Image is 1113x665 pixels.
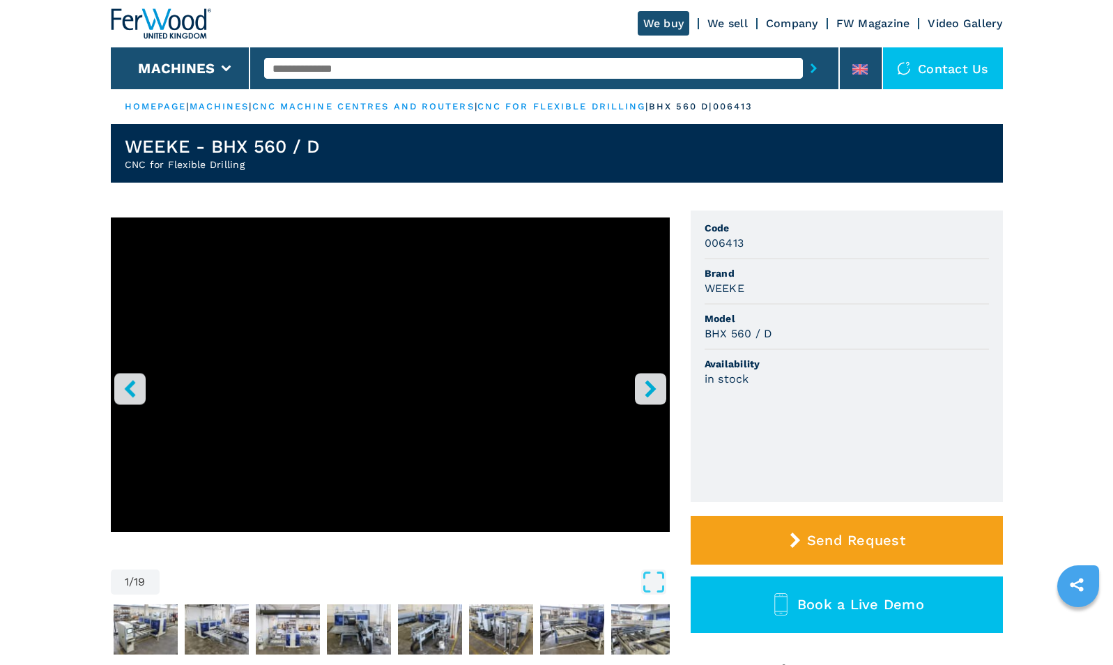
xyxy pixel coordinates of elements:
[540,604,604,655] img: 4952e92d899f3d2acbd11fda6a181599
[475,101,477,112] span: |
[705,235,744,251] h3: 006413
[638,11,690,36] a: We buy
[928,17,1002,30] a: Video Gallery
[635,373,666,404] button: right-button
[327,604,391,655] img: 32076b2b1a652e22eff57fa63aae8129
[125,576,129,588] span: 1
[883,47,1003,89] div: Contact us
[705,357,989,371] span: Availability
[111,8,211,39] img: Ferwood
[707,17,748,30] a: We sell
[398,604,462,655] img: 0cfc569706f4203783ef7e20e55781f0
[897,61,911,75] img: Contact us
[111,217,670,556] div: Go to Slide 1
[111,602,181,657] button: Go to Slide 2
[705,221,989,235] span: Code
[111,217,670,532] iframe: Automatic Drilling And Inserting Machines in action - WEEKE BHX 560 / D - Ferwoodgroup
[324,602,394,657] button: Go to Slide 5
[252,101,475,112] a: cnc machine centres and routers
[611,604,675,655] img: 0f6b5e9848e984c05b58a50e6b989681
[691,516,1003,565] button: Send Request
[705,312,989,326] span: Model
[836,17,910,30] a: FW Magazine
[691,576,1003,633] button: Book a Live Demo
[705,280,744,296] h3: WEEKE
[256,604,320,655] img: 9e24276914780109d7fa05acc047bca1
[713,100,753,113] p: 006413
[705,326,773,342] h3: BHX 560 / D
[182,602,252,657] button: Go to Slide 3
[797,596,924,613] span: Book a Live Demo
[125,101,187,112] a: HOMEPAGE
[186,101,189,112] span: |
[705,371,749,387] h3: in stock
[114,373,146,404] button: left-button
[395,602,465,657] button: Go to Slide 6
[111,602,670,657] nav: Thumbnail Navigation
[469,604,533,655] img: 9e62e06e155daf04e1f4e417ba485357
[1054,602,1103,655] iframe: Chat
[649,100,713,113] p: bhx 560 d |
[185,604,249,655] img: a3810093812663787af5362cae25c805
[114,604,178,655] img: 7257160ab5a9ea14e9d46f5f4e5449f8
[766,17,818,30] a: Company
[138,60,215,77] button: Machines
[608,602,678,657] button: Go to Slide 9
[705,266,989,280] span: Brand
[466,602,536,657] button: Go to Slide 7
[163,570,666,595] button: Open Fullscreen
[645,101,648,112] span: |
[125,135,321,158] h1: WEEKE - BHX 560 / D
[190,101,250,112] a: machines
[803,52,824,84] button: submit-button
[134,576,146,588] span: 19
[537,602,607,657] button: Go to Slide 8
[125,158,321,171] h2: CNC for Flexible Drilling
[249,101,252,112] span: |
[253,602,323,657] button: Go to Slide 4
[807,532,905,549] span: Send Request
[477,101,646,112] a: cnc for flexible drilling
[1059,567,1094,602] a: sharethis
[129,576,134,588] span: /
